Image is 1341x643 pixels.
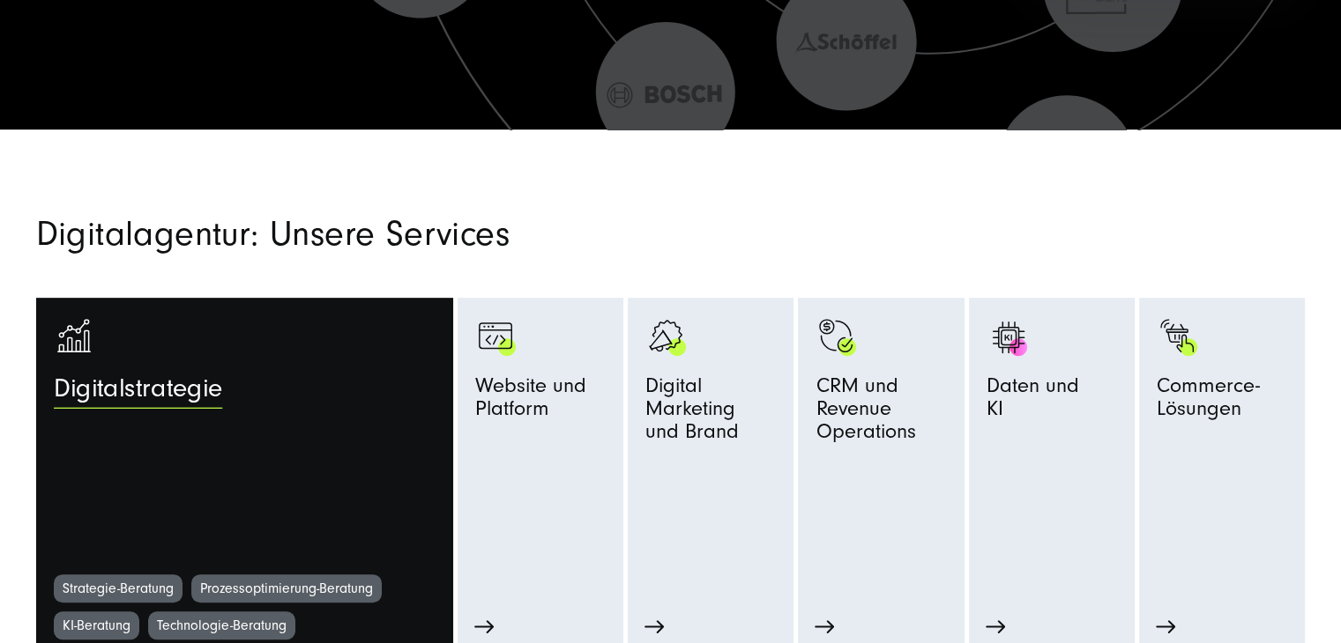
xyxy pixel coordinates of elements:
[475,315,606,574] a: Browser Symbol als Zeichen für Web Development - Digitalagentur SUNZINET programming-browser-prog...
[987,374,1079,429] span: Daten und KI
[148,611,295,639] a: Technologie-Beratung
[1157,315,1287,574] a: Bild eines Fingers, der auf einen schwarzen Einkaufswagen mit grünen Akzenten klickt: Digitalagen...
[54,315,436,574] a: analytics-graph-bar-business analytics-graph-bar-business_white Digitalstrategie
[816,374,946,452] span: CRM und Revenue Operations
[36,218,874,251] h2: Digitalagentur: Unsere Services
[1157,374,1287,429] span: Commerce-Lösungen
[987,315,1117,537] a: KI 1 KI 1 Daten undKI
[475,374,606,429] span: Website und Platform
[54,374,222,413] span: Digitalstrategie
[816,315,946,574] a: Symbol mit einem Haken und einem Dollarzeichen. monetization-approve-business-products_white CRM ...
[54,574,183,602] a: Strategie-Beratung
[191,574,382,602] a: Prozessoptimierung-Beratung
[54,611,139,639] a: KI-Beratung
[645,315,776,537] a: advertising-megaphone-business-products_black advertising-megaphone-business-products_white Digit...
[54,315,98,359] img: analytics-graph-bar-business_white
[645,374,776,452] span: Digital Marketing und Brand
